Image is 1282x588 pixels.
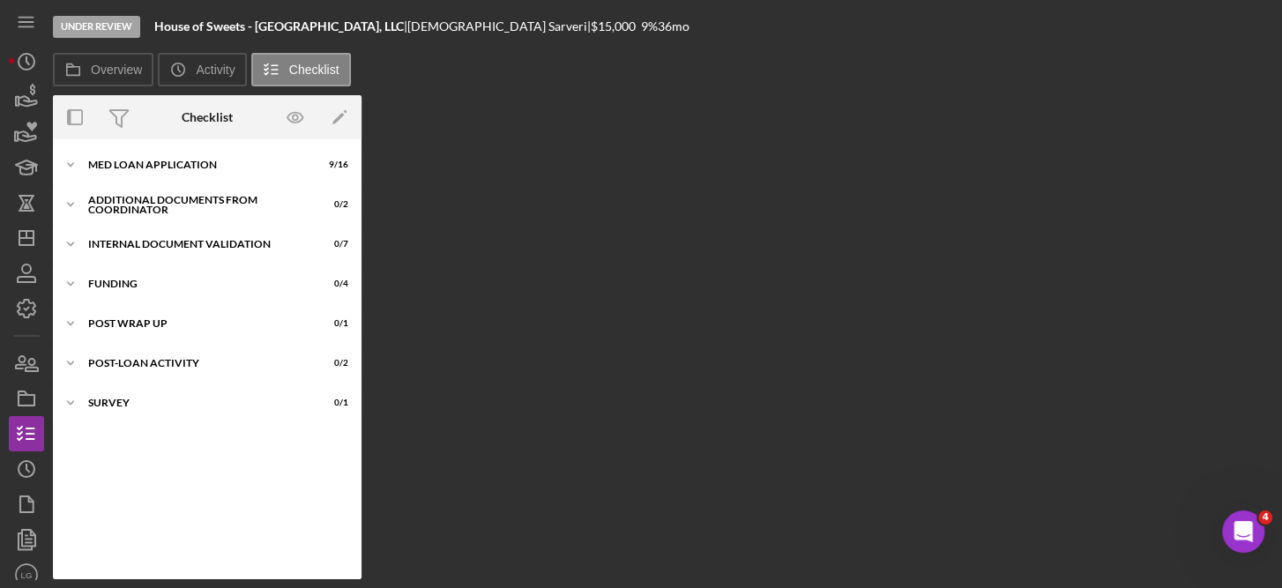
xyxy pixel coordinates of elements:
div: 0 / 2 [317,199,348,210]
button: Overview [53,53,153,86]
button: Activity [158,53,246,86]
div: Checklist [182,110,233,124]
label: Activity [196,63,235,77]
text: LG [21,570,33,580]
div: Funding [88,279,304,289]
div: 0 / 7 [317,239,348,249]
div: MED Loan Application [88,160,304,170]
button: Checklist [251,53,351,86]
div: Under Review [53,16,140,38]
div: 0 / 4 [317,279,348,289]
div: 9 % [641,19,658,33]
div: Internal Document Validation [88,239,304,249]
div: 36 mo [658,19,689,33]
div: Post Wrap Up [88,318,304,329]
div: 0 / 2 [317,358,348,368]
div: Survey [88,398,304,408]
div: Post-Loan Activity [88,358,304,368]
div: Additional Documents from Coordinator [88,195,304,215]
div: | [154,19,407,33]
div: 0 / 1 [317,398,348,408]
span: $15,000 [591,19,636,33]
div: 9 / 16 [317,160,348,170]
div: [DEMOGRAPHIC_DATA] Sarveri | [407,19,591,33]
label: Overview [91,63,142,77]
div: 0 / 1 [317,318,348,329]
b: House of Sweets - [GEOGRAPHIC_DATA], LLC [154,19,404,33]
iframe: Intercom live chat [1222,510,1264,553]
span: 4 [1258,510,1272,525]
label: Checklist [289,63,339,77]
